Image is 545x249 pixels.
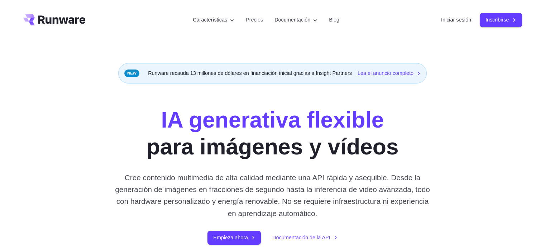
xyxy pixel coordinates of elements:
font: Precios [246,17,263,23]
a: Inscribirse [480,13,522,27]
a: Documentación de la API [272,234,338,242]
a: Precios [246,16,263,24]
font: Iniciar sesión [441,17,471,23]
a: Empieza ahora [207,231,261,245]
font: para imágenes y vídeos [146,134,398,159]
font: Lea el anuncio completo [358,70,413,76]
font: Inscribirse [486,17,509,23]
font: Runware recauda 13 millones de dólares en financiación inicial gracias a Insight Partners [148,70,352,76]
font: Documentación de la API [272,235,330,240]
font: IA generativa flexible [161,107,384,132]
font: Cree contenido multimedia de alta calidad mediante una API rápida y asequible. Desde la generació... [115,173,430,217]
font: Documentación [274,17,310,23]
a: Blog [329,16,339,24]
font: Características [193,17,227,23]
a: Ir a / [23,14,86,25]
font: Blog [329,17,339,23]
font: Empieza ahora [213,235,248,240]
a: Iniciar sesión [441,16,471,24]
a: Lea el anuncio completo [358,69,421,77]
